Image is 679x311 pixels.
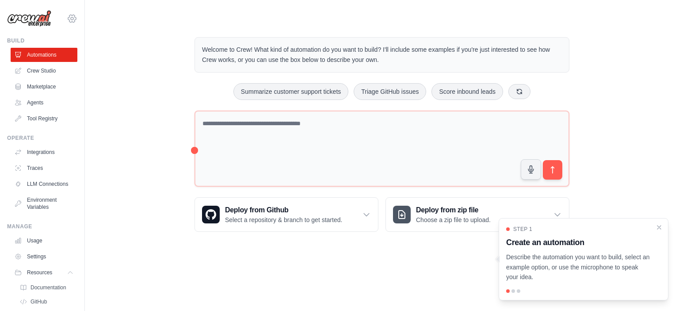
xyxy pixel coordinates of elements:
[656,224,663,231] button: Close walkthrough
[202,45,562,65] p: Welcome to Crew! What kind of automation do you want to build? I'll include some examples if you'...
[11,161,77,175] a: Traces
[225,215,342,224] p: Select a repository & branch to get started.
[506,252,650,282] p: Describe the automation you want to build, select an example option, or use the microphone to spe...
[7,134,77,142] div: Operate
[11,96,77,110] a: Agents
[354,83,426,100] button: Triage GitHub issues
[635,269,679,311] iframe: Chat Widget
[11,48,77,62] a: Automations
[31,298,47,305] span: GitHub
[7,223,77,230] div: Manage
[506,236,650,249] h3: Create an automation
[31,284,66,291] span: Documentation
[7,37,77,44] div: Build
[11,177,77,191] a: LLM Connections
[225,205,342,215] h3: Deploy from Github
[233,83,348,100] button: Summarize customer support tickets
[11,250,77,264] a: Settings
[416,205,491,215] h3: Deploy from zip file
[11,145,77,159] a: Integrations
[513,226,532,233] span: Step 1
[11,111,77,126] a: Tool Registry
[16,281,77,294] a: Documentation
[7,10,51,27] img: Logo
[16,296,77,308] a: GitHub
[416,215,491,224] p: Choose a zip file to upload.
[11,234,77,248] a: Usage
[11,265,77,280] button: Resources
[11,64,77,78] a: Crew Studio
[27,269,52,276] span: Resources
[11,80,77,94] a: Marketplace
[431,83,503,100] button: Score inbound leads
[11,193,77,214] a: Environment Variables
